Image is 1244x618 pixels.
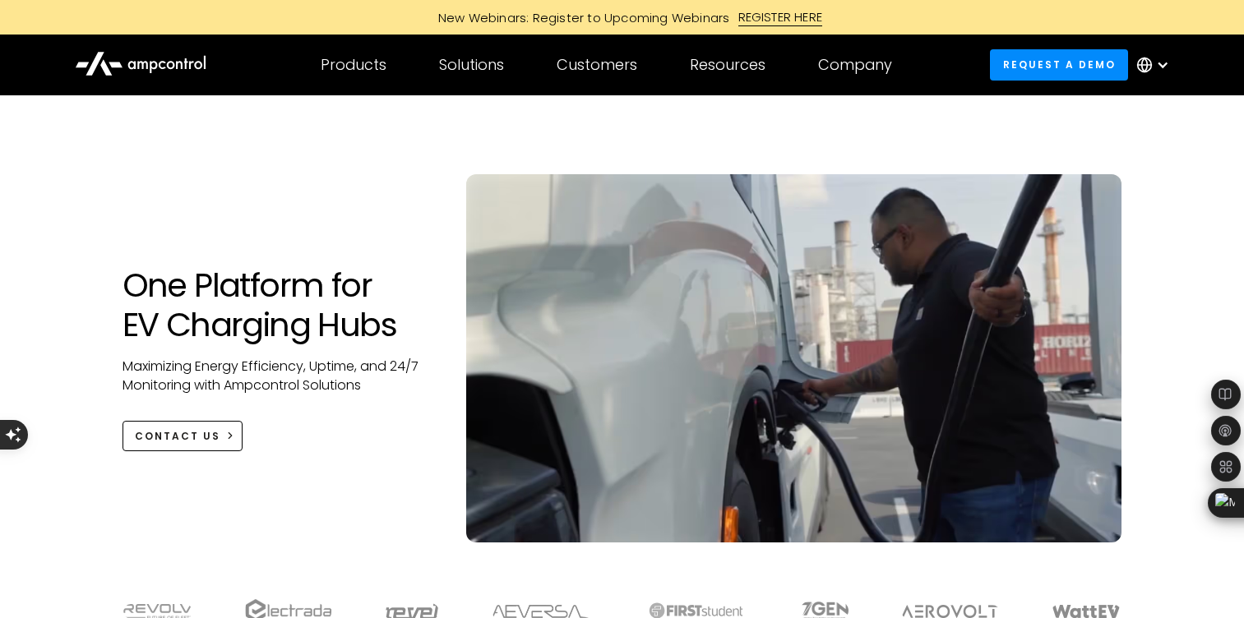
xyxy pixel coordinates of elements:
[123,265,434,344] h1: One Platform for EV Charging Hubs
[123,357,434,394] p: Maximizing Energy Efficiency, Uptime, and 24/7 Monitoring with Ampcontrol Solutions
[990,49,1128,80] a: Request a demo
[901,605,999,618] img: Aerovolt Logo
[439,56,504,74] div: Solutions
[690,56,765,74] div: Resources
[135,429,220,444] div: CONTACT US
[818,56,892,74] div: Company
[557,56,637,74] div: Customers
[321,56,386,74] div: Products
[123,421,243,451] a: CONTACT US
[1052,605,1121,618] img: WattEV logo
[422,9,738,26] div: New Webinars: Register to Upcoming Webinars
[252,8,992,26] a: New Webinars: Register to Upcoming WebinarsREGISTER HERE
[738,8,823,26] div: REGISTER HERE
